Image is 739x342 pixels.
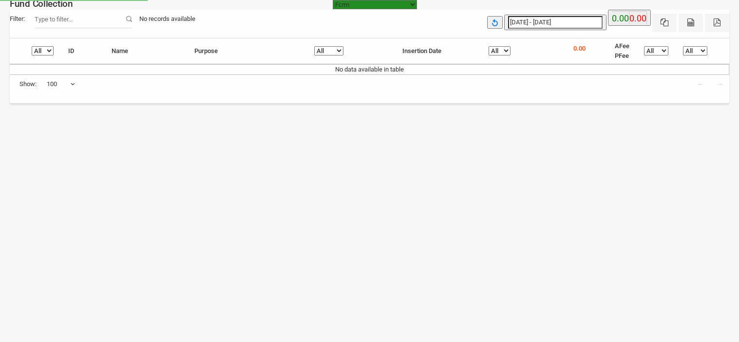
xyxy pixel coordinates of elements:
[61,38,104,64] th: ID
[104,38,187,64] th: Name
[629,12,646,25] label: 0.00
[132,10,203,28] div: No records available
[47,79,75,89] span: 100
[35,10,132,28] input: Filter:
[615,51,629,61] li: PFee
[612,12,629,25] label: 0.00
[573,44,586,54] p: 0.00
[615,41,629,51] li: AFee
[711,75,729,93] a: →
[608,10,651,26] button: 0.00 0.00
[679,14,703,32] button: CSV
[691,75,710,93] a: ←
[46,75,76,93] span: 100
[395,38,481,64] th: Insertion Date
[187,38,307,64] th: Purpose
[19,79,37,89] span: Show:
[652,14,677,32] button: Excel
[10,64,729,74] td: No data available in table
[705,14,729,32] button: Pdf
